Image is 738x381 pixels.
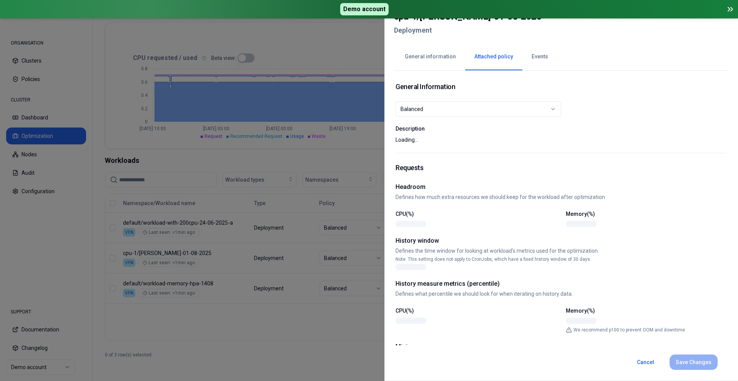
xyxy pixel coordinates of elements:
[522,43,557,70] button: Events
[396,247,727,255] p: Defines the time window for looking at workload’s metrics used for the optimization.
[573,327,685,333] p: We recommend p100 to prevent OOM and downtime
[396,43,465,70] button: General information
[396,342,727,351] h2: Minimum resources
[396,256,727,262] p: Note: This setting does not apply to CronJobs, which have a fixed history window of 30 days.
[566,308,595,314] label: Memory(%)
[465,43,522,70] button: Attached policy
[396,182,727,192] h2: Headroom
[396,279,727,288] h2: History measure metrics (percentile)
[631,354,660,370] button: Cancel
[396,308,414,314] label: CPU(%)
[396,290,727,298] p: Defines what percentile we should look for when iterating on history data.
[394,23,542,37] h2: Deployment
[396,81,455,92] h1: General Information
[566,211,595,217] label: Memory(%)
[396,126,727,131] label: Description
[396,193,727,201] p: Defines how much extra resources we should keep for the workload after optimization
[396,211,414,217] label: CPU(%)
[396,236,727,245] h2: History window
[396,136,727,144] p: Loading...
[394,10,542,23] h2: cpu-1 / [PERSON_NAME]-01-08-2025
[396,162,727,173] h1: Requests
